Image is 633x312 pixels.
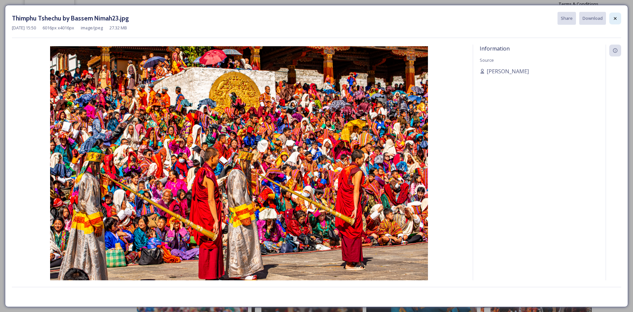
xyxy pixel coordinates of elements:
span: Source [480,57,494,63]
h3: Thimphu Tshechu by Bassem Nimah23.jpg [12,14,129,23]
span: Information [480,45,510,52]
span: [DATE] 15:50 [12,25,36,31]
span: image/jpeg [81,25,103,31]
img: Thimphu%20Tshechu%20by%20Bassem%20Nimah23.jpg [12,46,466,299]
span: 6016 px x 4016 px [43,25,74,31]
span: [PERSON_NAME] [487,67,529,75]
span: 27.32 MB [109,25,127,31]
button: Share [558,12,576,25]
button: Download [579,12,606,25]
